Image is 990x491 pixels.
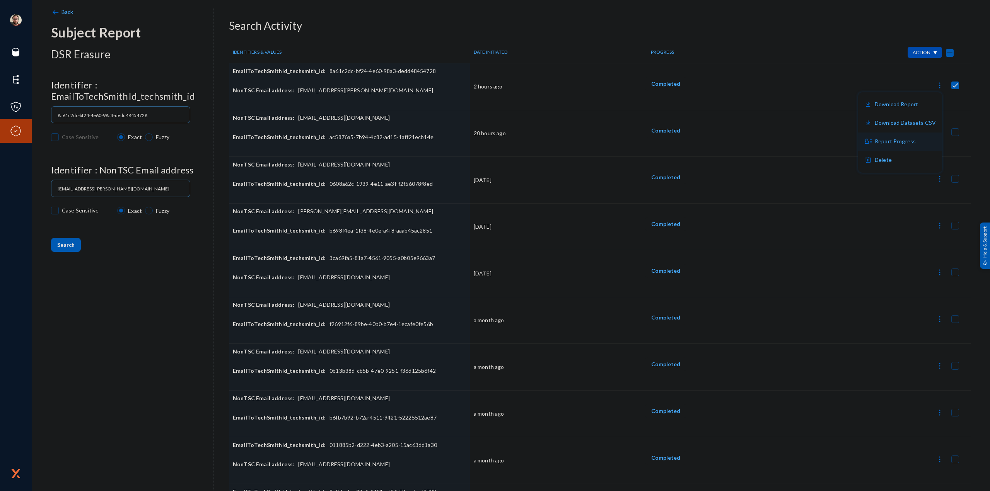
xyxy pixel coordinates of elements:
[865,138,872,145] img: icon-subject-data.svg
[858,95,942,114] button: Download Report
[865,156,872,163] img: icon-delete.svg
[865,119,872,126] img: icon-download.svg
[858,133,942,151] button: Report Progress
[858,114,942,133] button: Download Datasets CSV
[865,101,872,108] img: icon-download.svg
[858,151,942,170] button: Delete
